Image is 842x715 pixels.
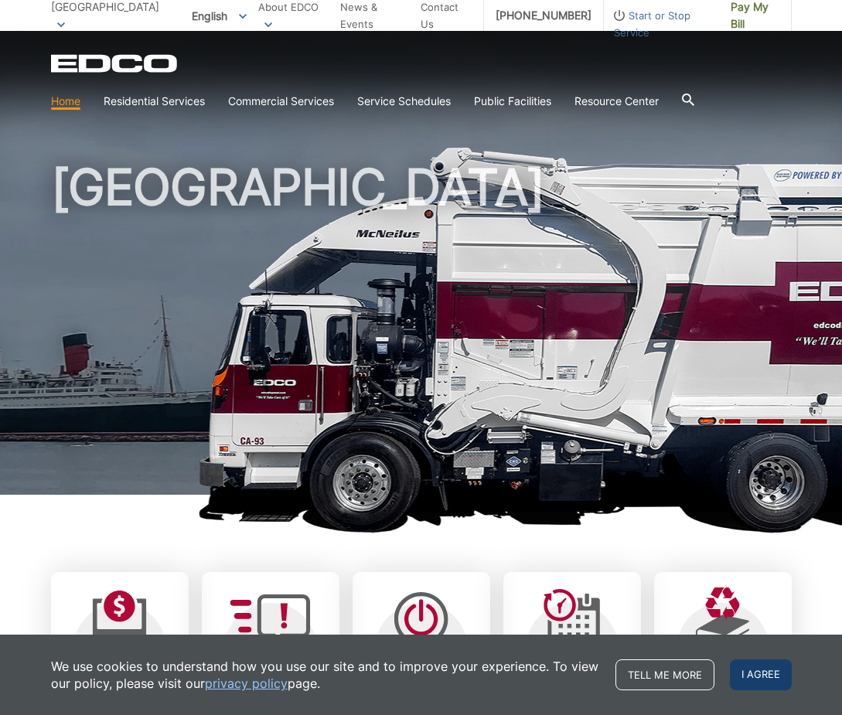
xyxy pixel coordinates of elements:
span: English [180,3,258,29]
a: Residential Services [104,93,205,110]
a: Service Schedules [357,93,451,110]
a: Commercial Services [228,93,334,110]
a: Home [51,93,80,110]
a: EDCD logo. Return to the homepage. [51,54,179,73]
a: Tell me more [615,659,714,690]
span: I agree [730,659,792,690]
p: We use cookies to understand how you use our site and to improve your experience. To view our pol... [51,658,600,692]
h1: [GEOGRAPHIC_DATA] [51,162,792,502]
a: privacy policy [205,675,288,692]
a: Public Facilities [474,93,551,110]
a: Resource Center [574,93,659,110]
